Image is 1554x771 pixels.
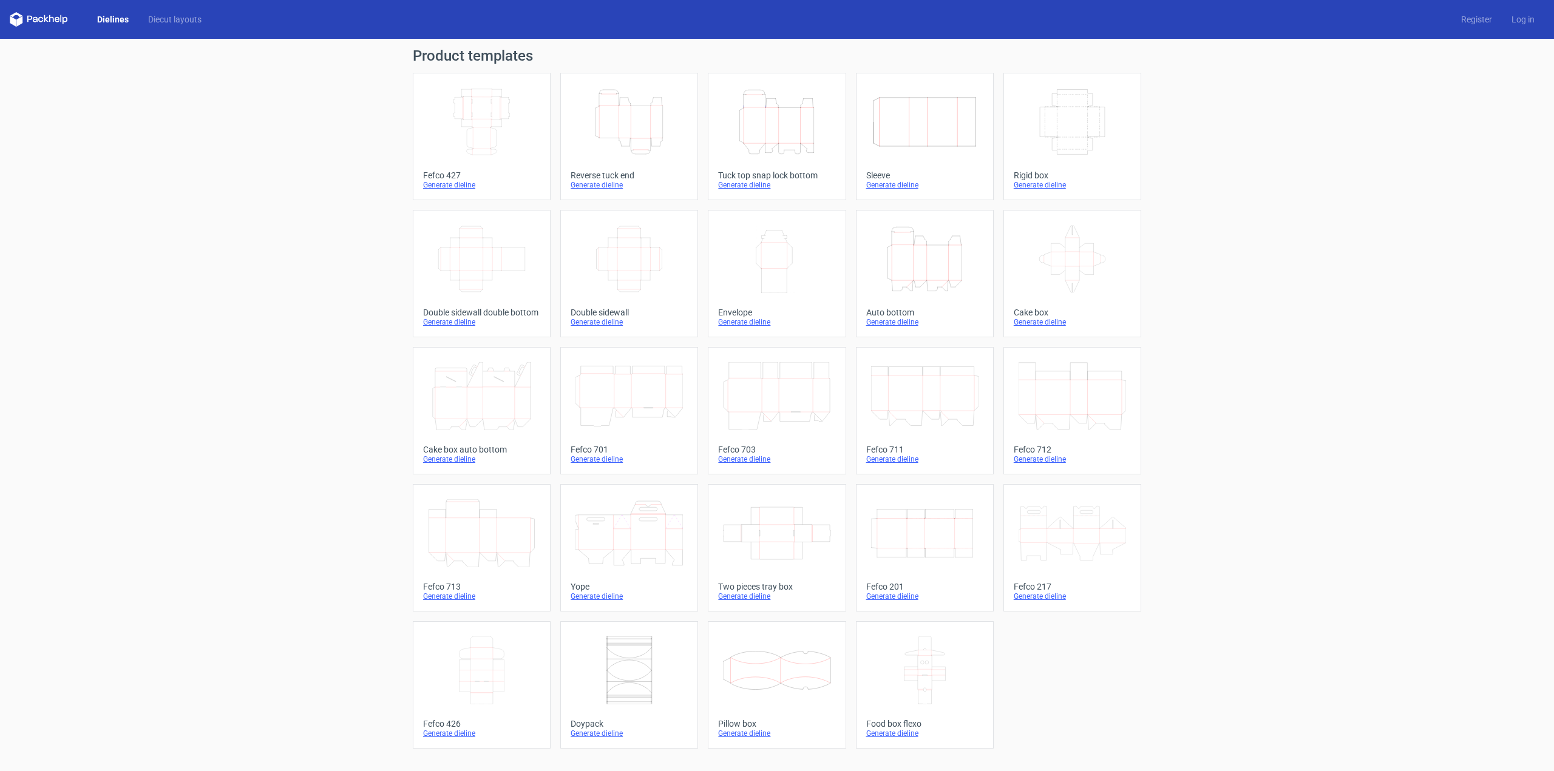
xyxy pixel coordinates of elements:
div: Generate dieline [571,729,688,738]
div: Generate dieline [1014,317,1131,327]
a: Food box flexoGenerate dieline [856,621,994,749]
div: Generate dieline [1014,454,1131,464]
div: Tuck top snap lock bottom [718,170,835,180]
a: Rigid boxGenerate dieline [1003,73,1141,200]
div: Generate dieline [423,180,540,190]
div: Envelope [718,308,835,317]
div: Generate dieline [718,317,835,327]
a: YopeGenerate dieline [560,484,698,611]
div: Generate dieline [718,729,835,738]
div: Two pieces tray box [718,582,835,591]
div: Fefco 426 [423,719,540,729]
div: Generate dieline [423,729,540,738]
a: Fefco 713Generate dieline [413,484,551,611]
div: Generate dieline [718,180,835,190]
div: Generate dieline [423,591,540,601]
div: Fefco 201 [866,582,983,591]
div: Generate dieline [571,591,688,601]
div: Fefco 427 [423,170,540,180]
a: Reverse tuck endGenerate dieline [560,73,698,200]
div: Generate dieline [423,317,540,327]
div: Generate dieline [1014,591,1131,601]
a: Cake box auto bottomGenerate dieline [413,347,551,474]
div: Generate dieline [571,317,688,327]
div: Generate dieline [571,180,688,190]
a: Dielines [87,13,138,25]
a: Fefco 426Generate dieline [413,621,551,749]
a: Diecut layouts [138,13,211,25]
div: Fefco 712 [1014,445,1131,454]
a: EnvelopeGenerate dieline [708,210,846,337]
a: SleeveGenerate dieline [856,73,994,200]
div: Fefco 713 [423,582,540,591]
div: Doypack [571,719,688,729]
div: Cake box [1014,308,1131,317]
div: Auto bottom [866,308,983,317]
div: Fefco 703 [718,445,835,454]
div: Generate dieline [866,454,983,464]
a: Tuck top snap lock bottomGenerate dieline [708,73,846,200]
div: Sleeve [866,170,983,180]
div: Food box flexo [866,719,983,729]
a: Register [1451,13,1502,25]
div: Generate dieline [866,591,983,601]
a: Auto bottomGenerate dieline [856,210,994,337]
a: Fefco 703Generate dieline [708,347,846,474]
div: Generate dieline [1014,180,1131,190]
div: Reverse tuck end [571,170,688,180]
a: Fefco 217Generate dieline [1003,484,1141,611]
a: Pillow boxGenerate dieline [708,621,846,749]
div: Generate dieline [718,454,835,464]
div: Rigid box [1014,170,1131,180]
a: Fefco 701Generate dieline [560,347,698,474]
div: Generate dieline [571,454,688,464]
div: Double sidewall [571,308,688,317]
a: Fefco 712Generate dieline [1003,347,1141,474]
div: Generate dieline [866,317,983,327]
div: Double sidewall double bottom [423,308,540,317]
a: Two pieces tray boxGenerate dieline [708,484,846,611]
a: Fefco 201Generate dieline [856,484,994,611]
a: Double sidewallGenerate dieline [560,210,698,337]
div: Generate dieline [866,180,983,190]
a: Fefco 711Generate dieline [856,347,994,474]
a: Cake boxGenerate dieline [1003,210,1141,337]
div: Cake box auto bottom [423,445,540,454]
div: Generate dieline [423,454,540,464]
a: DoypackGenerate dieline [560,621,698,749]
div: Yope [571,582,688,591]
div: Generate dieline [718,591,835,601]
div: Generate dieline [866,729,983,738]
a: Double sidewall double bottomGenerate dieline [413,210,551,337]
a: Log in [1502,13,1544,25]
a: Fefco 427Generate dieline [413,73,551,200]
div: Pillow box [718,719,835,729]
div: Fefco 217 [1014,582,1131,591]
div: Fefco 711 [866,445,983,454]
h1: Product templates [413,49,1141,63]
div: Fefco 701 [571,445,688,454]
